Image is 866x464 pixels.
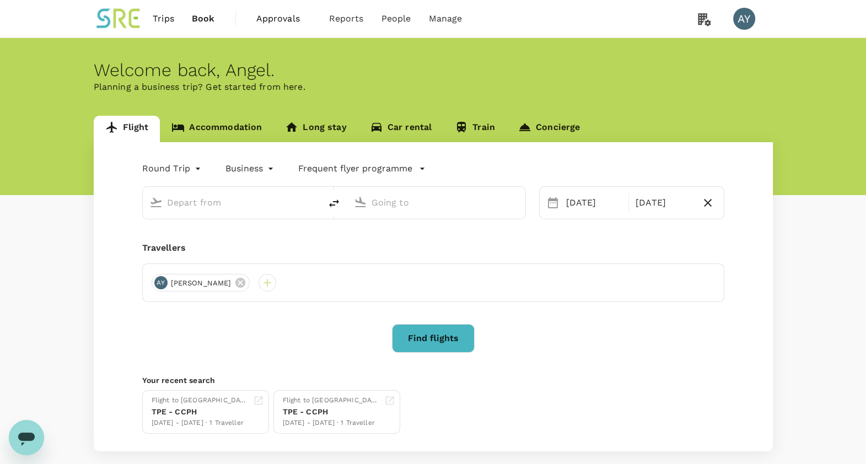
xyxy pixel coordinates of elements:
[153,12,174,25] span: Trips
[94,60,773,80] div: Welcome back , Angel .
[372,194,502,211] input: Going to
[152,406,249,418] div: TPE - CCPH
[167,194,298,211] input: Depart from
[518,201,520,203] button: Open
[283,406,380,418] div: TPE - CCPH
[94,7,144,31] img: Synera Renewable Energy
[225,160,276,177] div: Business
[192,12,215,25] span: Book
[428,12,462,25] span: Manage
[392,324,475,353] button: Find flights
[152,418,249,429] div: [DATE] - [DATE] · 1 Traveller
[142,375,724,386] p: Your recent search
[142,241,724,255] div: Travellers
[256,12,311,25] span: Approvals
[381,12,411,25] span: People
[298,162,412,175] p: Frequent flyer programme
[154,276,168,289] div: AY
[321,190,347,217] button: delete
[152,274,250,292] div: AY[PERSON_NAME]
[329,12,364,25] span: Reports
[160,116,273,142] a: Accommodation
[94,80,773,94] p: Planning a business trip? Get started from here.
[631,192,696,214] div: [DATE]
[94,116,160,142] a: Flight
[142,160,204,177] div: Round Trip
[164,278,238,289] span: [PERSON_NAME]
[733,8,755,30] div: AY
[443,116,507,142] a: Train
[9,420,44,455] iframe: Button to launch messaging window
[152,395,249,406] div: Flight to [GEOGRAPHIC_DATA]
[313,201,315,203] button: Open
[283,418,380,429] div: [DATE] - [DATE] · 1 Traveller
[358,116,444,142] a: Car rental
[562,192,627,214] div: [DATE]
[273,116,358,142] a: Long stay
[283,395,380,406] div: Flight to [GEOGRAPHIC_DATA]
[507,116,591,142] a: Concierge
[298,162,426,175] button: Frequent flyer programme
